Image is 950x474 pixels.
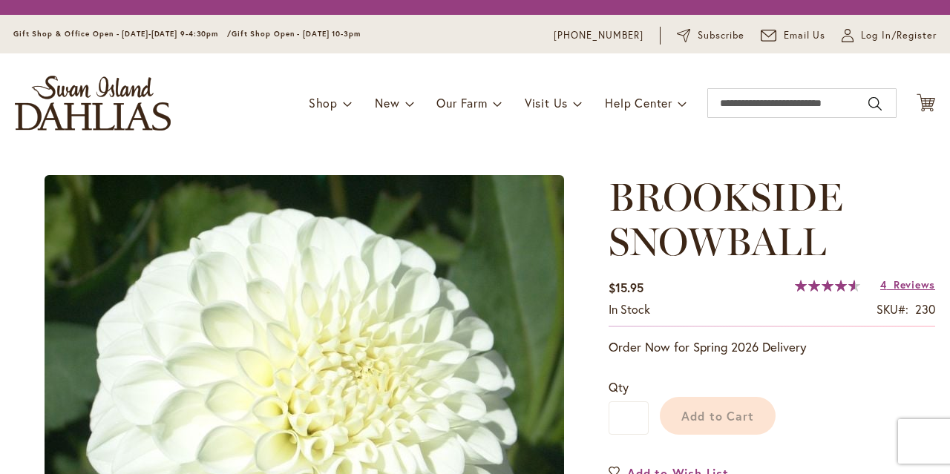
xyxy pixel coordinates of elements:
div: 92% [795,280,860,292]
span: $15.95 [609,280,643,295]
span: New [375,95,399,111]
div: 230 [915,301,935,318]
span: In stock [609,301,650,317]
a: store logo [15,76,171,131]
span: Qty [609,379,629,395]
span: Email Us [784,28,826,43]
strong: SKU [877,301,908,317]
span: Shop [309,95,338,111]
span: Log In/Register [861,28,937,43]
span: BROOKSIDE SNOWBALL [609,174,843,265]
span: Gift Shop Open - [DATE] 10-3pm [232,29,361,39]
a: [PHONE_NUMBER] [554,28,643,43]
span: Reviews [894,277,935,292]
a: 4 Reviews [880,277,935,292]
div: Availability [609,301,650,318]
a: Log In/Register [842,28,937,43]
span: Our Farm [436,95,487,111]
span: Help Center [605,95,672,111]
a: Subscribe [677,28,744,43]
button: Search [868,92,882,116]
p: Order Now for Spring 2026 Delivery [609,338,935,356]
span: Visit Us [525,95,568,111]
span: Gift Shop & Office Open - [DATE]-[DATE] 9-4:30pm / [13,29,232,39]
span: 4 [880,277,887,292]
a: Email Us [761,28,826,43]
span: Subscribe [698,28,744,43]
